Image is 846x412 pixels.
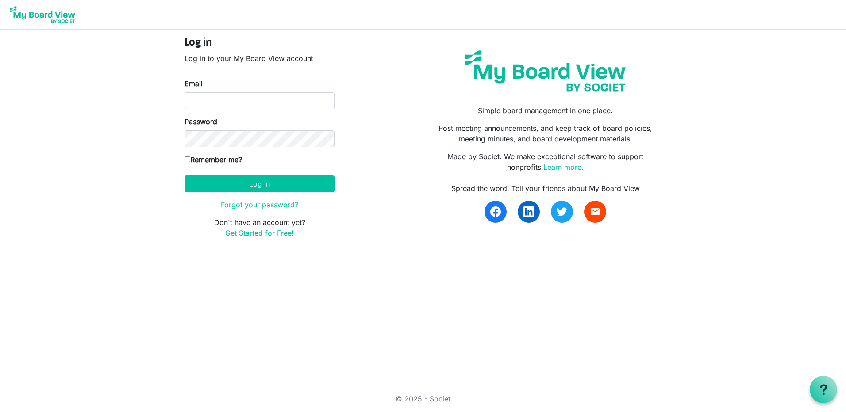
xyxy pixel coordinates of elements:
p: Don't have an account yet? [185,217,335,238]
a: Get Started for Free! [225,229,294,237]
span: email [590,206,600,217]
div: Spread the word! Tell your friends about My Board View [430,183,661,194]
img: linkedin.svg [523,206,534,217]
img: My Board View Logo [7,4,78,26]
p: Made by Societ. We make exceptional software to support nonprofits. [430,151,661,172]
a: Forgot your password? [221,200,298,209]
a: Learn more. [543,163,584,172]
input: Remember me? [185,156,190,162]
a: © 2025 - Societ [396,394,450,403]
img: my-board-view-societ.svg [458,44,632,98]
a: email [584,201,606,223]
img: twitter.svg [557,206,567,217]
button: Log in [185,175,335,192]
label: Email [185,78,203,89]
h4: Log in [185,37,335,50]
label: Password [185,116,217,127]
label: Remember me? [185,154,242,165]
img: facebook.svg [490,206,501,217]
p: Simple board management in one place. [430,105,661,116]
p: Post meeting announcements, and keep track of board policies, meeting minutes, and board developm... [430,123,661,144]
p: Log in to your My Board View account [185,53,335,64]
